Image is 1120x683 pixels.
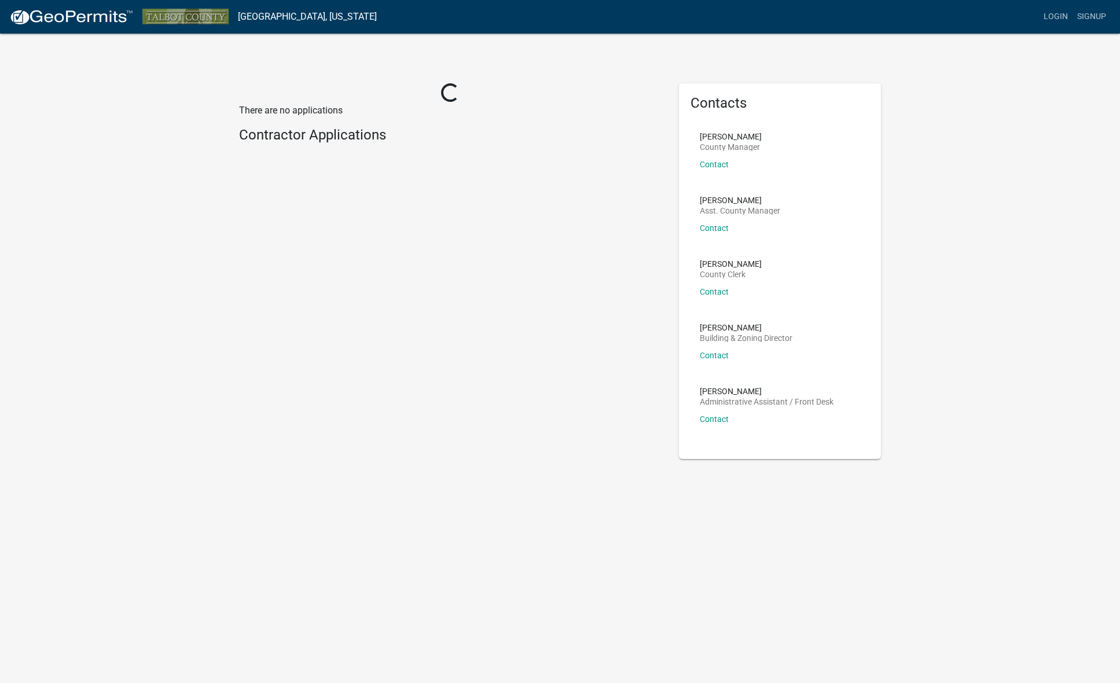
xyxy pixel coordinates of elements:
[700,196,780,204] p: [PERSON_NAME]
[700,223,729,233] a: Contact
[239,127,662,144] h4: Contractor Applications
[239,104,662,117] p: There are no applications
[700,143,762,151] p: County Manager
[700,351,729,360] a: Contact
[700,398,833,406] p: Administrative Assistant / Front Desk
[700,287,729,296] a: Contact
[700,160,729,169] a: Contact
[700,324,792,332] p: [PERSON_NAME]
[142,9,229,24] img: Talbot County, Georgia
[1073,6,1111,28] a: Signup
[691,95,870,112] h5: Contacts
[239,127,662,148] wm-workflow-list-section: Contractor Applications
[1039,6,1073,28] a: Login
[700,414,729,424] a: Contact
[700,260,762,268] p: [PERSON_NAME]
[700,270,762,278] p: County Clerk
[238,7,377,27] a: [GEOGRAPHIC_DATA], [US_STATE]
[700,133,762,141] p: [PERSON_NAME]
[700,334,792,342] p: Building & Zoning Director
[700,207,780,215] p: Asst. County Manager
[700,387,833,395] p: [PERSON_NAME]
